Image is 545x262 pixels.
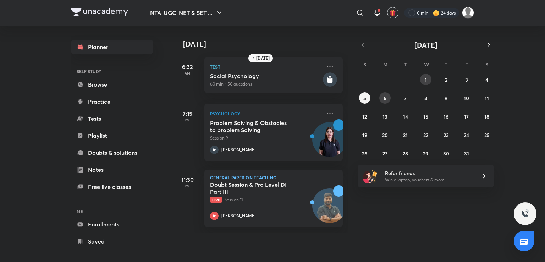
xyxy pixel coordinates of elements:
[461,74,472,85] button: October 3, 2025
[400,111,411,122] button: October 14, 2025
[210,72,321,80] h5: Social Psychology
[382,113,387,120] abbr: October 13, 2025
[465,61,468,68] abbr: Friday
[210,197,222,203] span: Live
[359,92,370,104] button: October 5, 2025
[173,184,202,188] p: PM
[173,62,202,71] h5: 6:32
[71,8,128,18] a: Company Logo
[390,10,396,16] img: avatar
[221,147,256,153] p: [PERSON_NAME]
[71,111,153,126] a: Tests
[173,71,202,75] p: AM
[420,74,431,85] button: October 1, 2025
[423,113,428,120] abbr: October 15, 2025
[485,61,488,68] abbr: Saturday
[462,7,474,19] img: Atia khan
[173,109,202,118] h5: 7:15
[440,148,452,159] button: October 30, 2025
[313,192,347,226] img: Avatar
[363,61,366,68] abbr: Sunday
[414,40,437,50] span: [DATE]
[384,95,386,102] abbr: October 6, 2025
[521,209,529,218] img: ttu
[445,61,447,68] abbr: Thursday
[379,111,391,122] button: October 13, 2025
[403,113,408,120] abbr: October 14, 2025
[363,169,378,183] img: referral
[485,76,488,83] abbr: October 4, 2025
[359,111,370,122] button: October 12, 2025
[71,217,153,231] a: Enrollments
[368,40,484,50] button: [DATE]
[71,163,153,177] a: Notes
[444,113,448,120] abbr: October 16, 2025
[71,234,153,249] a: Saved
[173,175,202,184] h5: 11:30
[359,129,370,141] button: October 19, 2025
[379,148,391,159] button: October 27, 2025
[444,132,449,138] abbr: October 23, 2025
[420,129,431,141] button: October 22, 2025
[183,40,350,48] h4: [DATE]
[485,95,489,102] abbr: October 11, 2025
[210,109,321,118] p: Psychology
[71,94,153,109] a: Practice
[403,132,408,138] abbr: October 21, 2025
[71,146,153,160] a: Doubts & solutions
[445,76,447,83] abbr: October 2, 2025
[404,61,407,68] abbr: Tuesday
[71,129,153,143] a: Playlist
[173,118,202,122] p: PM
[210,62,321,71] p: Test
[464,95,469,102] abbr: October 10, 2025
[465,76,468,83] abbr: October 3, 2025
[464,132,469,138] abbr: October 24, 2025
[420,92,431,104] button: October 8, 2025
[221,213,256,219] p: [PERSON_NAME]
[400,148,411,159] button: October 28, 2025
[461,92,472,104] button: October 10, 2025
[363,95,366,102] abbr: October 5, 2025
[440,92,452,104] button: October 9, 2025
[71,65,153,77] h6: SELF STUDY
[484,132,490,138] abbr: October 25, 2025
[362,132,367,138] abbr: October 19, 2025
[71,205,153,217] h6: ME
[359,148,370,159] button: October 26, 2025
[461,148,472,159] button: October 31, 2025
[385,169,472,177] h6: Refer friends
[403,150,408,157] abbr: October 28, 2025
[481,129,492,141] button: October 25, 2025
[210,197,321,203] p: Session 11
[71,8,128,16] img: Company Logo
[382,150,387,157] abbr: October 27, 2025
[362,113,367,120] abbr: October 12, 2025
[420,148,431,159] button: October 29, 2025
[210,181,298,195] h5: Doubt Session & Pro Level DI Part III
[400,129,411,141] button: October 21, 2025
[440,129,452,141] button: October 23, 2025
[146,6,228,20] button: NTA-UGC-NET & SET ...
[210,119,298,133] h5: Problem Solving & Obstacles to problem Solving
[387,7,398,18] button: avatar
[424,61,429,68] abbr: Wednesday
[464,113,469,120] abbr: October 17, 2025
[420,111,431,122] button: October 15, 2025
[433,9,440,16] img: streak
[484,113,489,120] abbr: October 18, 2025
[423,132,428,138] abbr: October 22, 2025
[440,74,452,85] button: October 2, 2025
[71,180,153,194] a: Free live classes
[464,150,469,157] abbr: October 31, 2025
[210,175,337,180] p: General Paper on Teaching
[210,135,321,141] p: Session 9
[256,55,270,61] h6: [DATE]
[461,111,472,122] button: October 17, 2025
[71,40,153,54] a: Planner
[210,81,321,87] p: 60 min • 50 questions
[481,111,492,122] button: October 18, 2025
[385,177,472,183] p: Win a laptop, vouchers & more
[400,92,411,104] button: October 7, 2025
[383,61,387,68] abbr: Monday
